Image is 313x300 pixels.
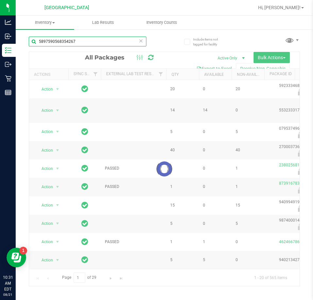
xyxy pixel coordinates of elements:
span: Clear [139,37,143,45]
a: Lab Results [74,16,133,29]
p: 08/21 [3,292,13,297]
span: Lab Results [83,20,123,25]
inline-svg: Inbound [5,33,11,40]
inline-svg: Outbound [5,61,11,68]
span: Include items not tagged for facility [193,37,226,47]
p: 10:31 AM EDT [3,275,13,292]
span: Inventory [16,20,74,25]
span: Hi, [PERSON_NAME]! [258,5,301,10]
inline-svg: Reports [5,89,11,96]
a: Inventory [16,16,74,29]
iframe: Resource center unread badge [19,247,27,255]
span: Inventory Counts [138,20,186,25]
a: Inventory Counts [132,16,191,29]
span: [GEOGRAPHIC_DATA] [44,5,89,10]
inline-svg: Retail [5,75,11,82]
inline-svg: Inventory [5,47,11,54]
input: Search Package ID, Item Name, SKU, Lot or Part Number... [29,37,146,46]
inline-svg: Analytics [5,19,11,25]
iframe: Resource center [7,248,26,267]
